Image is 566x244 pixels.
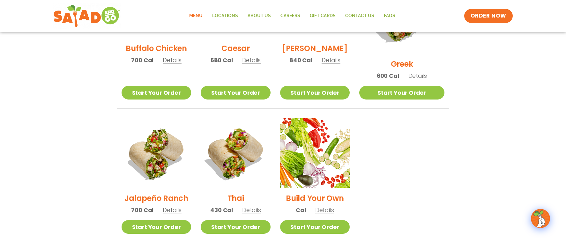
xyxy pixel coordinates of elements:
a: Start Your Order [280,220,350,234]
a: Start Your Order [359,86,444,100]
span: ORDER NOW [471,12,506,20]
span: Details [163,56,182,64]
a: Locations [207,9,243,23]
h2: Build Your Own [286,193,344,204]
a: Start Your Order [280,86,350,100]
a: Start Your Order [122,220,191,234]
span: 600 Cal [377,71,399,80]
a: About Us [243,9,276,23]
a: Start Your Order [201,220,270,234]
a: Menu [184,9,207,23]
span: 700 Cal [131,56,153,64]
span: Details [322,56,340,64]
img: Product photo for Build Your Own [280,118,350,188]
nav: Menu [184,9,400,23]
span: Details [408,72,427,80]
span: 680 Cal [211,56,233,64]
span: 430 Cal [210,206,233,214]
img: Product photo for Thai Wrap [201,118,270,188]
span: 700 Cal [131,206,153,214]
img: Product photo for Jalapeño Ranch Wrap [122,118,191,188]
span: Details [242,56,261,64]
span: Details [163,206,182,214]
h2: [PERSON_NAME] [282,43,348,54]
h2: Jalapeño Ranch [124,193,188,204]
h2: Buffalo Chicken [126,43,187,54]
a: FAQs [379,9,400,23]
img: wpChatIcon [532,210,549,227]
a: Start Your Order [122,86,191,100]
a: ORDER NOW [464,9,513,23]
a: Start Your Order [201,86,270,100]
span: Cal [296,206,306,214]
span: Details [315,206,334,214]
span: Details [242,206,261,214]
h2: Caesar [221,43,250,54]
a: Careers [276,9,305,23]
span: 840 Cal [289,56,312,64]
h2: Greek [391,58,413,70]
a: Contact Us [340,9,379,23]
img: new-SAG-logo-768×292 [53,3,121,29]
a: GIFT CARDS [305,9,340,23]
h2: Thai [227,193,244,204]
